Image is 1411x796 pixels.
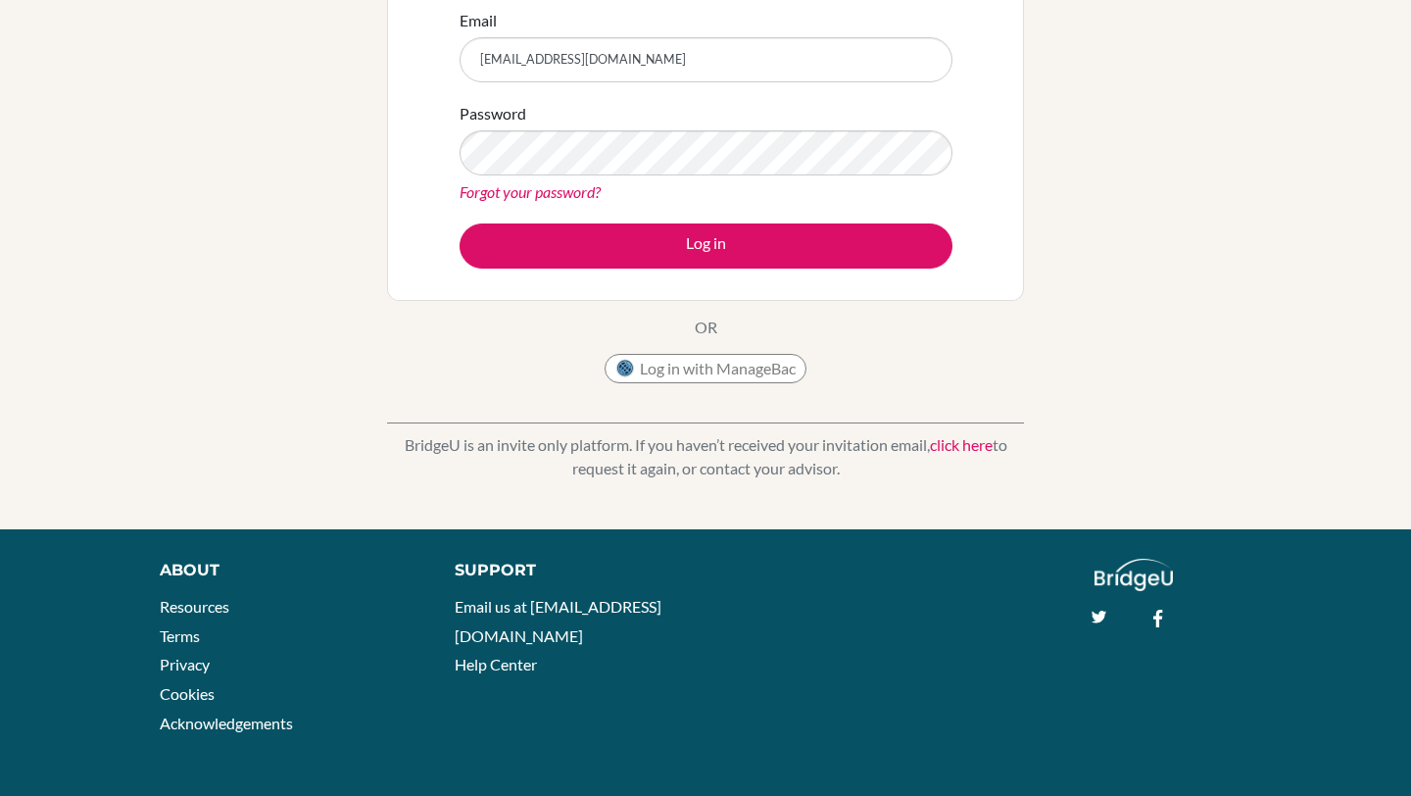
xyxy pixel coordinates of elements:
[1095,559,1174,591] img: logo_white@2x-f4f0deed5e89b7ecb1c2cc34c3e3d731f90f0f143d5ea2071677605dd97b5244.png
[160,559,411,582] div: About
[387,433,1024,480] p: BridgeU is an invite only platform. If you haven’t received your invitation email, to request it ...
[930,435,993,454] a: click here
[695,316,717,339] p: OR
[460,102,526,125] label: Password
[160,655,210,673] a: Privacy
[160,597,229,616] a: Resources
[460,9,497,32] label: Email
[160,714,293,732] a: Acknowledgements
[460,224,952,269] button: Log in
[455,597,661,645] a: Email us at [EMAIL_ADDRESS][DOMAIN_NAME]
[460,182,601,201] a: Forgot your password?
[455,559,686,582] div: Support
[605,354,806,383] button: Log in with ManageBac
[455,655,537,673] a: Help Center
[160,626,200,645] a: Terms
[160,684,215,703] a: Cookies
